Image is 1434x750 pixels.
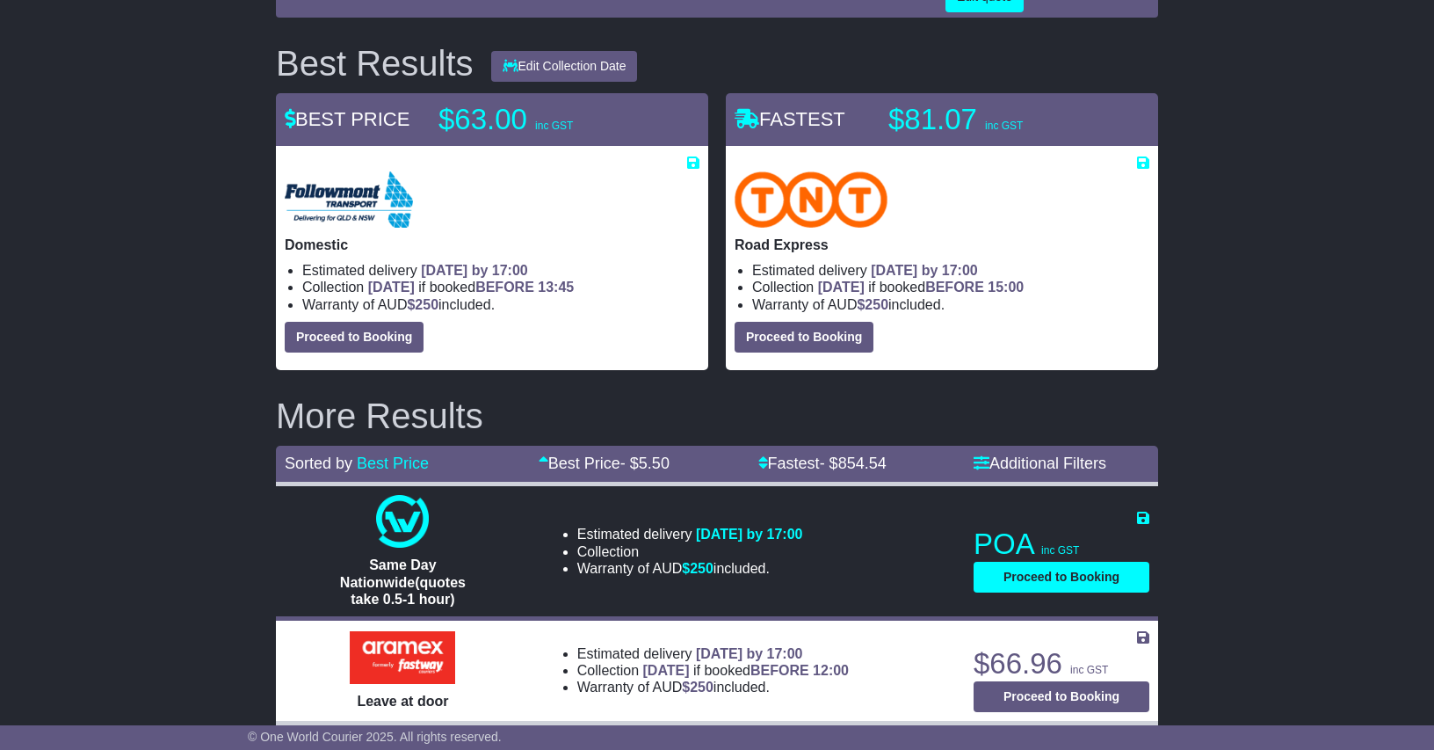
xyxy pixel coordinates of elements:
[302,262,699,279] li: Estimated delivery
[248,730,502,744] span: © One World Courier 2025. All rights reserved.
[888,102,1108,137] p: $81.07
[376,495,429,548] img: One World Courier: Same Day Nationwide(quotes take 0.5-1 hour)
[539,455,670,472] a: Best Price- $5.50
[974,562,1149,593] button: Proceed to Booking
[577,645,849,662] li: Estimated delivery
[818,280,865,295] span: [DATE]
[985,120,1023,132] span: inc GST
[838,455,887,472] span: 854.54
[368,280,415,295] span: [DATE]
[857,297,888,312] span: $
[696,646,803,661] span: [DATE] by 17:00
[820,455,887,472] span: - $
[577,679,849,695] li: Warranty of AUD included.
[735,108,845,130] span: FASTEST
[735,237,1149,253] p: Road Express
[368,280,574,295] span: if booked
[407,297,438,312] span: $
[267,44,482,83] div: Best Results
[639,455,670,472] span: 5.50
[643,663,690,678] span: [DATE]
[974,455,1106,472] a: Additional Filters
[421,263,528,278] span: [DATE] by 17:00
[752,262,1149,279] li: Estimated delivery
[350,631,455,684] img: Aramex: Leave at door
[696,527,803,542] span: [DATE] by 17:00
[682,680,713,695] span: $
[1041,544,1079,557] span: inc GST
[752,296,1149,313] li: Warranty of AUD included.
[357,455,429,472] a: Best Price
[285,108,409,130] span: BEST PRICE
[735,322,873,353] button: Proceed to Booking
[690,680,713,695] span: 250
[475,280,534,295] span: BEFORE
[758,455,887,472] a: Fastest- $854.54
[438,102,658,137] p: $63.00
[620,455,670,472] span: - $
[752,279,1149,295] li: Collection
[865,297,888,312] span: 250
[750,663,809,678] span: BEFORE
[491,51,638,82] button: Edit Collection Date
[974,646,1149,681] p: $66.96
[285,237,699,253] p: Domestic
[285,455,352,472] span: Sorted by
[285,171,413,228] img: Followmont Transport: Domestic
[871,263,978,278] span: [DATE] by 17:00
[577,662,849,679] li: Collection
[577,560,803,577] li: Warranty of AUD included.
[577,526,803,542] li: Estimated delivery
[285,322,424,353] button: Proceed to Booking
[276,397,1158,435] h2: More Results
[735,171,887,228] img: TNT Domestic: Road Express
[538,280,574,295] span: 13:45
[577,543,803,560] li: Collection
[302,296,699,313] li: Warranty of AUD included.
[535,120,573,132] span: inc GST
[818,280,1024,295] span: if booked
[974,681,1149,712] button: Proceed to Booking
[415,297,438,312] span: 250
[925,280,984,295] span: BEFORE
[974,527,1149,562] p: POA
[988,280,1024,295] span: 15:00
[682,561,713,576] span: $
[643,663,849,678] span: if booked
[690,561,713,576] span: 250
[357,694,448,709] span: Leave at door
[340,557,466,606] span: Same Day Nationwide(quotes take 0.5-1 hour)
[1070,664,1108,676] span: inc GST
[813,663,849,678] span: 12:00
[302,279,699,295] li: Collection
